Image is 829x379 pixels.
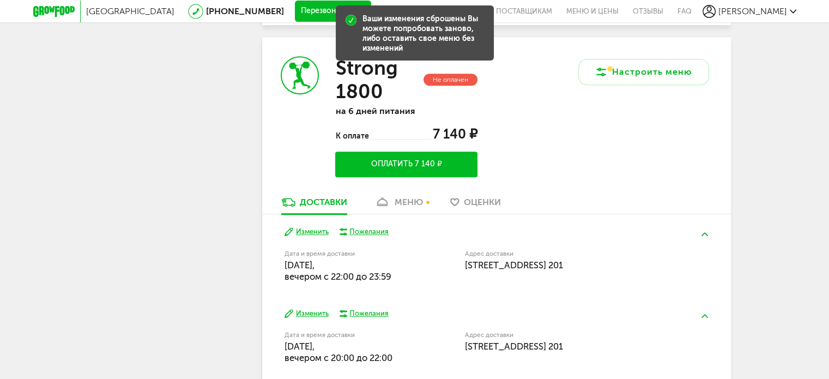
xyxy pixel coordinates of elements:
[433,126,477,142] span: 7 140 ₽
[86,6,174,16] span: [GEOGRAPHIC_DATA]
[465,260,563,270] span: [STREET_ADDRESS] 201
[718,6,787,16] span: [PERSON_NAME]
[285,332,409,338] label: Дата и время доставки
[465,251,668,257] label: Адрес доставки
[701,314,708,318] img: arrow-up-green.5eb5f82.svg
[349,227,389,237] div: Пожелания
[340,309,389,318] button: Пожелания
[335,131,370,141] span: К оплате
[464,197,501,207] span: Оценки
[465,332,668,338] label: Адрес доставки
[578,59,709,85] button: Настроить меню
[285,309,329,319] button: Изменить
[423,74,477,86] div: Не оплачен
[340,227,389,237] button: Пожелания
[285,260,391,282] span: [DATE], вечером c 22:00 до 23:59
[285,227,329,237] button: Изменить
[206,6,284,16] a: [PHONE_NUMBER]
[335,56,421,103] h3: Strong 1800
[465,341,563,352] span: [STREET_ADDRESS] 201
[395,197,423,207] div: меню
[285,341,392,363] span: [DATE], вечером c 20:00 до 22:00
[369,196,428,214] a: меню
[295,1,371,22] button: Перезвоните мне
[701,232,708,236] img: arrow-up-green.5eb5f82.svg
[362,14,485,53] div: Ваши изменения сброшены Вы можете попробовать заново, либо оставить свое меню без изменений
[335,152,477,177] button: Оплатить 7 140 ₽
[300,197,347,207] div: Доставки
[276,196,353,214] a: Доставки
[349,309,389,318] div: Пожелания
[335,106,477,116] p: на 6 дней питания
[285,251,409,257] label: Дата и время доставки
[445,196,506,214] a: Оценки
